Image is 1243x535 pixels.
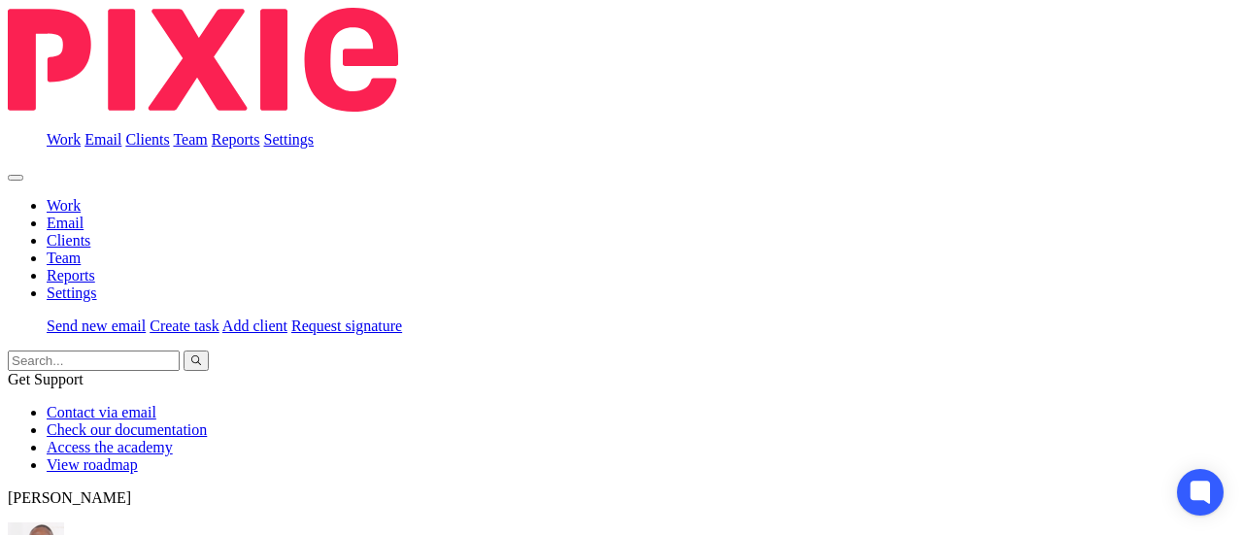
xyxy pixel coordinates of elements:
[8,371,84,387] span: Get Support
[264,131,315,148] a: Settings
[222,318,287,334] a: Add client
[84,131,121,148] a: Email
[47,439,173,455] a: Access the academy
[8,489,1235,507] p: [PERSON_NAME]
[47,404,156,420] a: Contact via email
[47,421,207,438] a: Check our documentation
[47,267,95,284] a: Reports
[184,351,209,371] button: Search
[173,131,207,148] a: Team
[47,232,90,249] a: Clients
[47,131,81,148] a: Work
[291,318,402,334] a: Request signature
[47,250,81,266] a: Team
[212,131,260,148] a: Reports
[8,351,180,371] input: Search
[47,284,97,301] a: Settings
[47,318,146,334] a: Send new email
[47,456,138,473] a: View roadmap
[47,197,81,214] a: Work
[150,318,219,334] a: Create task
[8,8,398,112] img: Pixie
[125,131,169,148] a: Clients
[47,215,84,231] a: Email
